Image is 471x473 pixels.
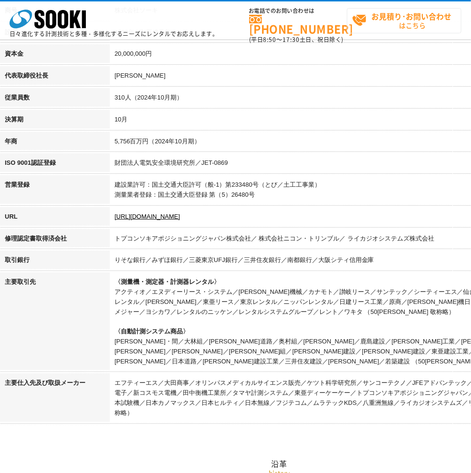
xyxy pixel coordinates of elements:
[263,35,277,44] span: 8:50
[249,35,344,44] span: (平日 ～ 土日、祝日除く)
[115,328,189,335] span: 〈自動計測システム商品〉
[347,8,461,33] a: お見積り･お問い合わせはこちら
[283,35,300,44] span: 17:30
[372,10,452,22] strong: お見積り･お問い合わせ
[10,31,219,37] p: 日々進化する計測技術と多種・多様化するニーズにレンタルでお応えします。
[115,278,220,285] span: 〈測量機・測定器・計測器レンタル〉
[249,15,347,34] a: [PHONE_NUMBER]
[249,8,347,14] span: お電話でのお問い合わせは
[352,9,461,32] span: はこちら
[115,213,180,220] a: [URL][DOMAIN_NAME]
